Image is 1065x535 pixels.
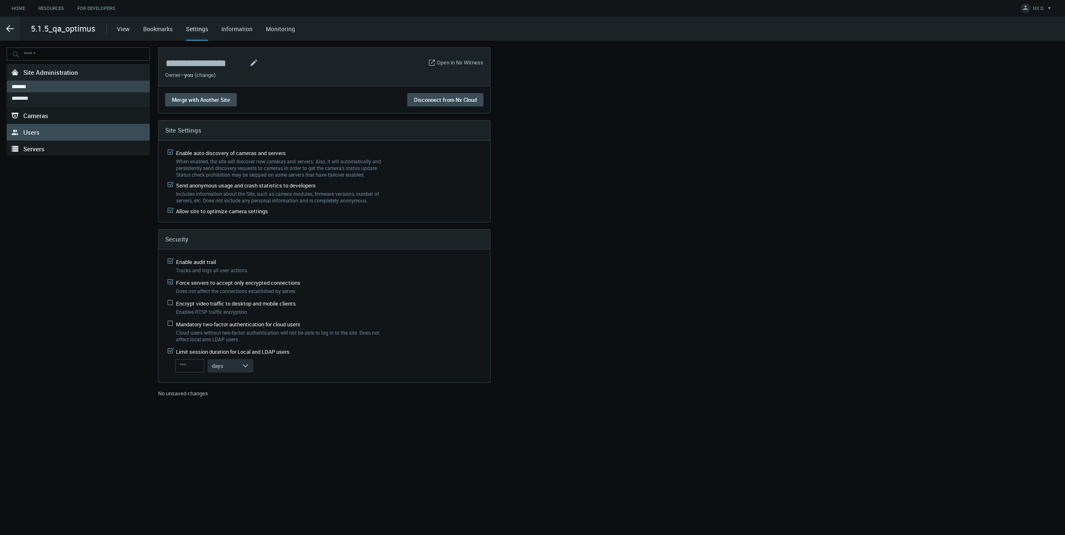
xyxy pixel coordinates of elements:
span: days [212,362,223,370]
span: Force servers to accept only encrypted connections [176,279,300,286]
a: Home [5,3,32,14]
label: Includes information about the Site, such as camera modules, firmware versions, number of servers... [176,190,388,204]
span: Send anonymous usage and crash statistics to developers [176,182,316,189]
a: Monitoring [266,25,295,33]
span: Mandatory two-factor authentication for cloud users [176,321,300,328]
label: When enabled, the site will discover new cameras and servers. Also, it will automatically and per... [176,158,388,178]
div: No unsaved changes [158,390,490,403]
span: Limit session duration for Local and LDAP users [176,348,290,355]
span: Servers [23,145,45,153]
span: Enable audit trail [176,258,216,266]
span: NX D. [1033,5,1044,15]
span: Enable auto discovery of cameras and servers [176,149,286,157]
span: – [181,71,184,79]
span: Site Administration [23,68,78,76]
a: Open in Nx Witness [437,59,483,67]
a: (change) [195,71,215,79]
button: Disconnect from Nx Cloud [407,93,483,106]
span: Allow site to optimize camera settings [176,207,268,215]
div: Settings [186,25,208,41]
a: Resources [32,3,71,14]
span: Encrypt video traffic to desktop and mobile clients [176,300,296,307]
h4: Security [165,235,483,243]
a: View [117,25,130,33]
a: Bookmarks [143,25,173,33]
span: Cameras [23,111,48,120]
button: days [208,359,253,372]
span: Users [23,128,40,136]
span: Does not affect the connections established by server. [176,288,296,294]
span: 5.1.5_qa_optimus [31,22,95,35]
span: Owner [165,71,181,79]
a: For Developers [71,3,122,14]
a: Information [221,25,253,33]
h4: Site Settings [165,126,483,134]
button: Merge with Another Site [165,93,237,106]
span: Enables RTSP traffic encryption. [176,308,248,315]
span: Merge with Another Site [172,96,230,104]
span: you [184,71,193,79]
span: Cloud users without two-factor authentication will not be able to log in to the site. Does not af... [176,329,379,343]
label: Tracks and logs all user actions. [176,267,381,274]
